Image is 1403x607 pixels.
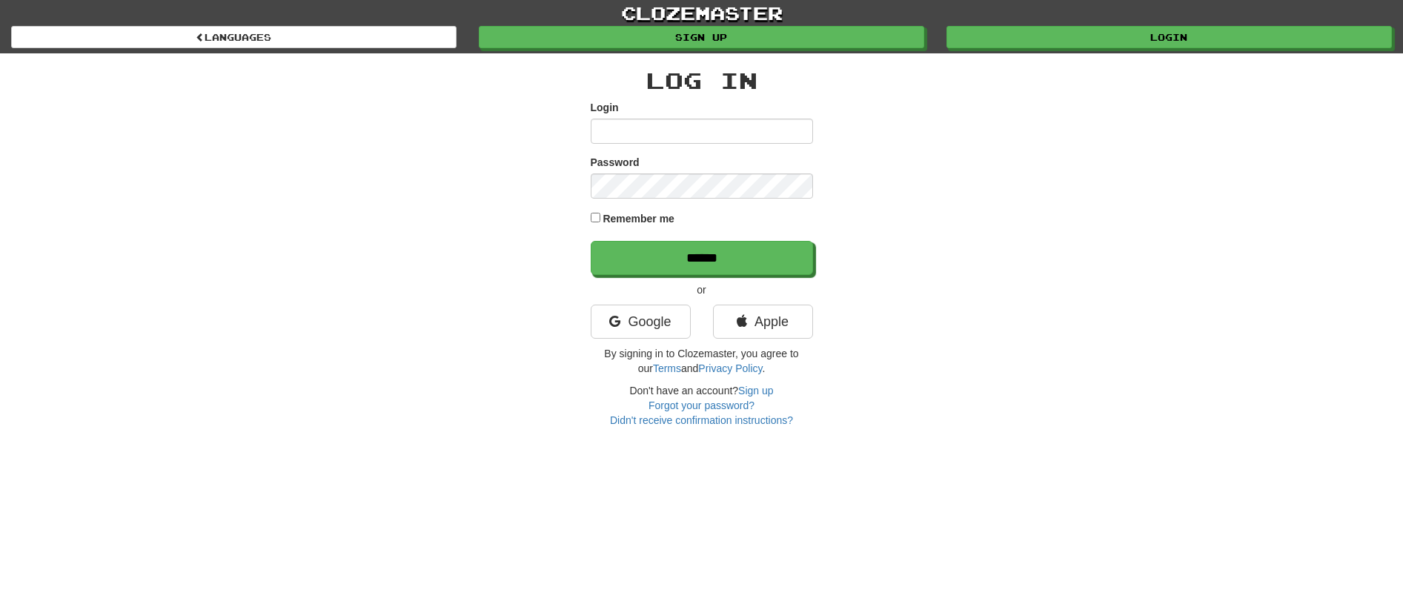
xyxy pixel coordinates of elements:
label: Password [591,155,640,170]
a: Terms [653,362,681,374]
p: By signing in to Clozemaster, you agree to our and . [591,346,813,376]
p: or [591,282,813,297]
label: Remember me [603,211,674,226]
label: Login [591,100,619,115]
h2: Log In [591,68,813,93]
div: Don't have an account? [591,383,813,428]
a: Login [946,26,1392,48]
a: Didn't receive confirmation instructions? [610,414,793,426]
a: Google [591,305,691,339]
a: Sign up [738,385,773,397]
a: Languages [11,26,457,48]
a: Forgot your password? [649,399,754,411]
a: Sign up [479,26,924,48]
a: Privacy Policy [698,362,762,374]
a: Apple [713,305,813,339]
